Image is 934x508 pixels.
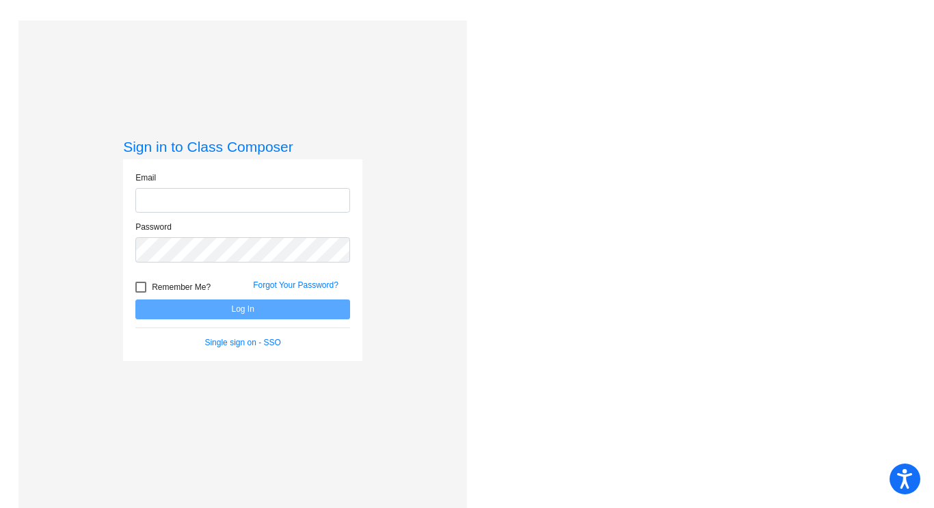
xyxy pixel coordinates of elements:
label: Email [135,172,156,184]
h3: Sign in to Class Composer [123,138,362,155]
a: Forgot Your Password? [253,280,338,290]
span: Remember Me? [152,279,211,295]
button: Log In [135,299,350,319]
label: Password [135,221,172,233]
a: Single sign on - SSO [204,338,280,347]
